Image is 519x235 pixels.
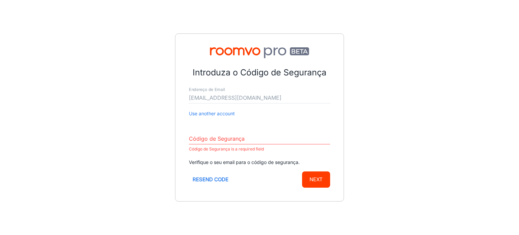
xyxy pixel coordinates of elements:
[189,134,330,144] input: Enter secure code
[189,66,330,79] p: Introduza o Código de Segurança
[189,110,235,117] button: Use another account
[189,145,330,153] p: Código de Segurança is a required field
[302,171,330,188] button: Next
[189,87,225,93] label: Endereço de Email
[189,171,232,188] button: Resend code
[189,93,330,103] input: myname@example.com
[189,47,330,58] img: Roomvo PRO Beta
[189,159,330,166] p: Verifique o seu email para o código de segurança.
